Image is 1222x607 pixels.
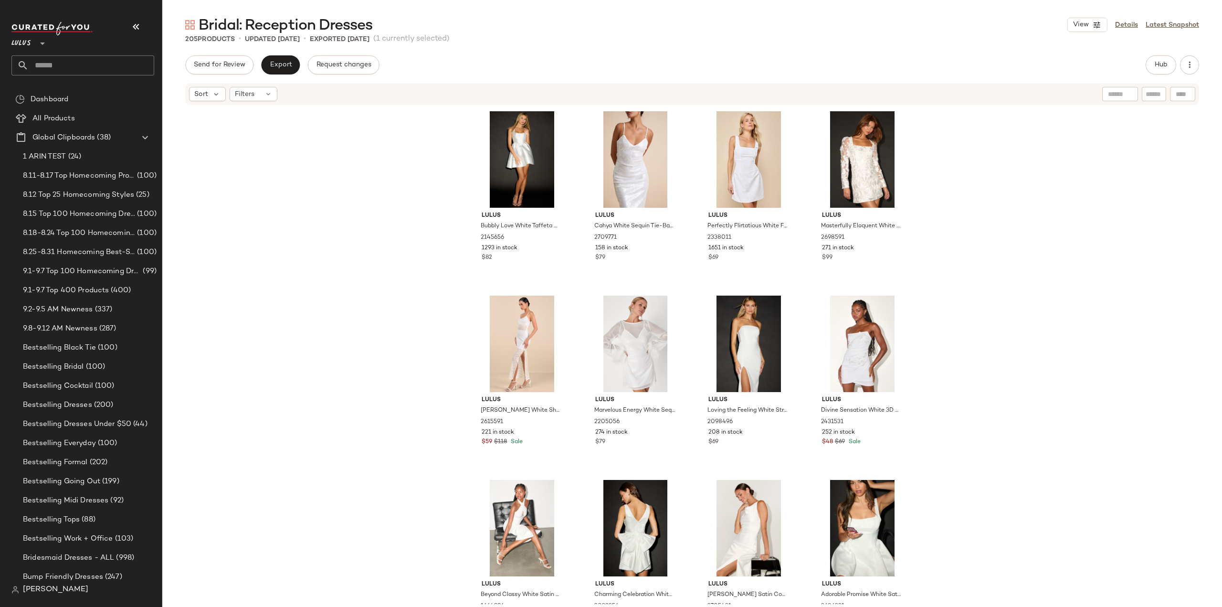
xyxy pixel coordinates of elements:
[482,428,514,437] span: 221 in stock
[93,304,113,315] span: (337)
[1115,20,1138,30] a: Details
[135,228,157,239] span: (100)
[822,212,903,220] span: Lulus
[23,170,135,181] span: 8.11-8.17 Top Homecoming Product
[66,151,82,162] span: (24)
[193,61,245,69] span: Send for Review
[103,572,122,583] span: (247)
[481,234,504,242] span: 2145656
[80,514,95,525] span: (88)
[821,418,843,426] span: 2431531
[23,457,88,468] span: Bestselling Formal
[482,212,562,220] span: Lulus
[822,580,903,589] span: Lulus
[1146,20,1199,30] a: Latest Snapshot
[821,234,844,242] span: 2698591
[708,396,789,405] span: Lulus
[707,222,788,231] span: Perfectly Flirtatious White Floral Jacquard Tie-Back Mini Dress
[88,457,108,468] span: (202)
[23,304,93,315] span: 9.2-9.5 AM Newness
[84,362,105,373] span: (100)
[114,553,134,564] span: (998)
[109,285,131,296] span: (400)
[822,438,833,447] span: $48
[23,151,66,162] span: 1 ARIN TEST
[135,247,157,258] span: (100)
[474,111,570,208] img: 12666161_2145656.jpg
[304,33,306,45] span: •
[185,36,198,43] span: 205
[23,228,135,239] span: 8.18-8.24 Top 100 Homecoming Dresses
[135,170,157,181] span: (100)
[588,480,684,576] img: 2022356_2_03_back_Retakes.jpg
[239,33,241,45] span: •
[1154,61,1168,69] span: Hub
[135,209,157,220] span: (100)
[23,476,100,487] span: Bestselling Going Out
[108,495,124,506] span: (92)
[708,254,718,262] span: $69
[23,514,80,525] span: Bestselling Tops
[701,111,797,208] img: 12723261_2338011.jpg
[96,438,117,449] span: (100)
[595,254,605,262] span: $79
[509,439,523,445] span: Sale
[821,591,902,599] span: Adorable Promise White Satin Sleeveless Mini Dress
[482,438,492,447] span: $59
[141,266,157,277] span: (99)
[185,20,195,30] img: svg%3e
[96,342,117,353] span: (100)
[482,254,492,262] span: $82
[814,111,910,208] img: 2698591_01_hero_2025-07-22.jpg
[23,266,141,277] span: 9.1-9.7 Top 100 Homecoming Dresses
[31,94,68,105] span: Dashboard
[708,580,789,589] span: Lulus
[595,438,605,447] span: $79
[23,400,92,411] span: Bestselling Dresses
[474,296,570,392] img: 12596561_2615591.jpg
[822,428,855,437] span: 252 in stock
[23,362,84,373] span: Bestselling Bridal
[594,591,675,599] span: Charming Celebration White Taffeta Bow Mini Dress
[708,438,718,447] span: $69
[835,438,845,447] span: $69
[11,586,19,594] img: svg%3e
[814,480,910,576] img: 2686331_02_front_2025-06-04.jpg
[595,244,628,253] span: 158 in stock
[482,244,517,253] span: 1293 in stock
[245,34,300,44] p: updated [DATE]
[481,591,561,599] span: Beyond Classy White Satin Halter Midi Dress
[235,89,254,99] span: Filters
[595,580,676,589] span: Lulus
[588,111,684,208] img: 2709771_06_misc_2025-07-29_1.jpg
[373,33,450,45] span: (1 currently selected)
[481,406,561,415] span: [PERSON_NAME] White Sheer Sequin Embroidered Maxi Dress
[100,476,119,487] span: (199)
[708,428,743,437] span: 208 in stock
[707,406,788,415] span: Loving the Feeling White Strapless Bodycon Midi Dress
[261,55,300,75] button: Export
[185,55,253,75] button: Send for Review
[594,418,620,426] span: 2205056
[11,32,31,50] span: Lulus
[23,247,135,258] span: 8.25-8.31 Homecoming Best-Sellers
[814,296,910,392] img: 2431531_2_01_hero_Retakes_2025-08-27.jpg
[92,400,114,411] span: (200)
[23,209,135,220] span: 8.15 Top 100 Homecoming Dresses
[1067,18,1107,32] button: View
[93,381,115,392] span: (100)
[822,254,832,262] span: $99
[23,553,114,564] span: Bridesmaid Dresses - ALL
[194,89,208,99] span: Sort
[847,439,861,445] span: Sale
[594,222,675,231] span: Cahya White Sequin Tie-Back Midi Dress
[595,212,676,220] span: Lulus
[822,244,854,253] span: 271 in stock
[822,396,903,405] span: Lulus
[269,61,292,69] span: Export
[185,34,235,44] div: Products
[23,533,113,544] span: Bestselling Work + Office
[594,406,675,415] span: Marvelous Energy White Sequin Mesh Long Sleeve Mini Dress
[11,22,93,35] img: cfy_white_logo.C9jOOHJF.svg
[32,113,75,124] span: All Products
